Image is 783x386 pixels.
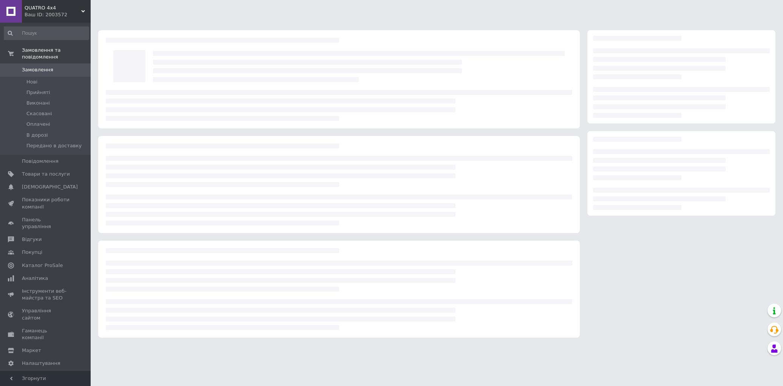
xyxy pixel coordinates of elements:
[22,288,70,301] span: Інструменти веб-майстра та SEO
[22,158,59,165] span: Повідомлення
[22,236,42,243] span: Відгуки
[22,196,70,210] span: Показники роботи компанії
[22,66,53,73] span: Замовлення
[26,79,37,85] span: Нові
[22,327,70,341] span: Гаманець компанії
[25,5,81,11] span: QUATRO 4x4
[26,121,50,128] span: Оплачені
[22,184,78,190] span: [DEMOGRAPHIC_DATA]
[22,347,41,354] span: Маркет
[22,216,70,230] span: Панель управління
[22,360,60,367] span: Налаштування
[22,262,63,269] span: Каталог ProSale
[26,132,48,139] span: В дорозі
[25,11,91,18] div: Ваш ID: 2003572
[22,249,42,256] span: Покупці
[26,100,50,107] span: Виконані
[4,26,89,40] input: Пошук
[22,171,70,178] span: Товари та послуги
[22,275,48,282] span: Аналітика
[26,142,82,149] span: Передано в доставку
[26,110,52,117] span: Скасовані
[26,89,50,96] span: Прийняті
[22,307,70,321] span: Управління сайтом
[22,47,91,60] span: Замовлення та повідомлення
